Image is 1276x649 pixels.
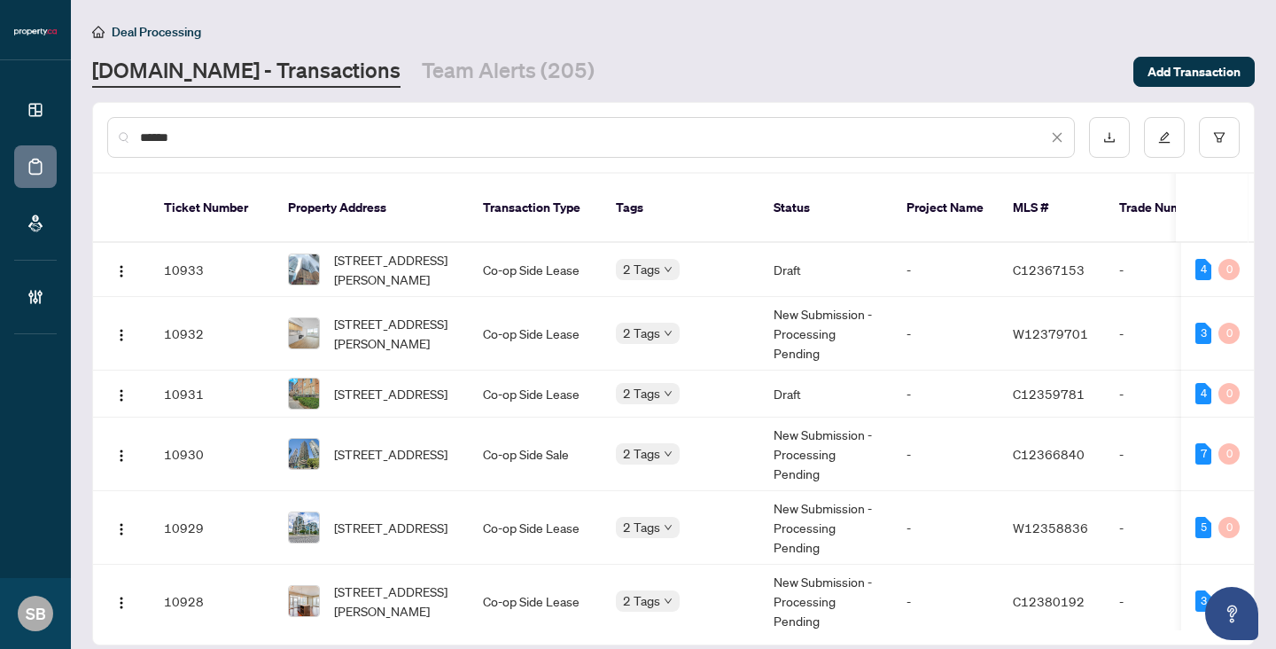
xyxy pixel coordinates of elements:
img: Logo [114,522,128,536]
button: Logo [107,319,136,348]
a: Team Alerts (205) [422,56,595,88]
button: Logo [107,255,136,284]
span: down [664,597,673,606]
button: filter [1199,117,1240,158]
div: 7 [1195,443,1211,465]
img: thumbnail-img [289,586,319,616]
td: 10929 [150,491,274,565]
span: down [664,329,673,338]
td: 10928 [150,565,274,638]
td: - [1105,418,1229,491]
th: Property Address [274,174,469,243]
span: Deal Processing [112,24,201,40]
span: [STREET_ADDRESS] [334,384,447,403]
td: 10930 [150,418,274,491]
td: Co-op Side Sale [469,418,602,491]
th: Project Name [892,174,999,243]
td: - [892,491,999,565]
div: 0 [1218,517,1240,538]
span: down [664,450,673,458]
div: 0 [1218,383,1240,404]
span: close [1051,131,1063,144]
td: - [1105,297,1229,371]
span: 2 Tags [623,259,660,279]
td: Draft [759,243,892,297]
span: [STREET_ADDRESS][PERSON_NAME] [334,582,455,621]
button: Add Transaction [1133,57,1255,87]
span: filter [1213,131,1225,144]
td: Co-op Side Lease [469,297,602,371]
td: Co-op Side Lease [469,565,602,638]
button: Open asap [1205,587,1258,640]
td: Co-op Side Lease [469,243,602,297]
td: - [1105,491,1229,565]
div: 0 [1218,259,1240,280]
th: Status [759,174,892,243]
th: Tags [602,174,759,243]
img: Logo [114,449,128,463]
span: C12380192 [1013,593,1085,609]
td: 10931 [150,371,274,418]
img: Logo [114,264,128,278]
span: C12366840 [1013,446,1085,462]
button: download [1089,117,1130,158]
td: 10932 [150,297,274,371]
button: edit [1144,117,1185,158]
td: - [892,297,999,371]
span: [STREET_ADDRESS] [334,444,447,464]
span: 2 Tags [623,323,660,343]
span: [STREET_ADDRESS][PERSON_NAME] [334,314,455,353]
th: Transaction Type [469,174,602,243]
div: 5 [1195,517,1211,538]
th: MLS # [999,174,1105,243]
button: Logo [107,513,136,542]
span: down [664,389,673,398]
span: C12359781 [1013,386,1085,402]
td: - [1105,565,1229,638]
div: 0 [1218,443,1240,465]
button: Logo [107,587,136,615]
th: Ticket Number [150,174,274,243]
img: thumbnail-img [289,379,319,409]
img: logo [14,27,57,37]
td: - [1105,243,1229,297]
div: 0 [1218,323,1240,344]
td: New Submission - Processing Pending [759,565,892,638]
a: [DOMAIN_NAME] - Transactions [92,56,401,88]
img: thumbnail-img [289,318,319,348]
span: edit [1158,131,1171,144]
img: thumbnail-img [289,254,319,285]
div: 4 [1195,383,1211,404]
td: - [892,371,999,418]
span: [STREET_ADDRESS] [334,518,447,537]
td: - [1105,371,1229,418]
span: [STREET_ADDRESS][PERSON_NAME] [334,250,455,289]
td: Co-op Side Lease [469,491,602,565]
img: Logo [114,328,128,342]
span: W12358836 [1013,520,1088,536]
span: home [92,26,105,38]
span: C12367153 [1013,262,1085,278]
span: 2 Tags [623,383,660,403]
td: Draft [759,371,892,418]
img: Logo [114,596,128,610]
span: 2 Tags [623,517,660,537]
td: - [892,418,999,491]
td: New Submission - Processing Pending [759,491,892,565]
td: Co-op Side Lease [469,371,602,418]
img: thumbnail-img [289,512,319,543]
span: down [664,523,673,532]
div: 4 [1195,259,1211,280]
img: thumbnail-img [289,439,319,469]
span: 2 Tags [623,590,660,611]
button: Logo [107,440,136,468]
span: SB [26,601,46,626]
td: - [892,565,999,638]
td: 10933 [150,243,274,297]
td: New Submission - Processing Pending [759,297,892,371]
span: Add Transaction [1148,58,1241,86]
td: - [892,243,999,297]
div: 3 [1195,590,1211,612]
th: Trade Number [1105,174,1229,243]
span: down [664,265,673,274]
